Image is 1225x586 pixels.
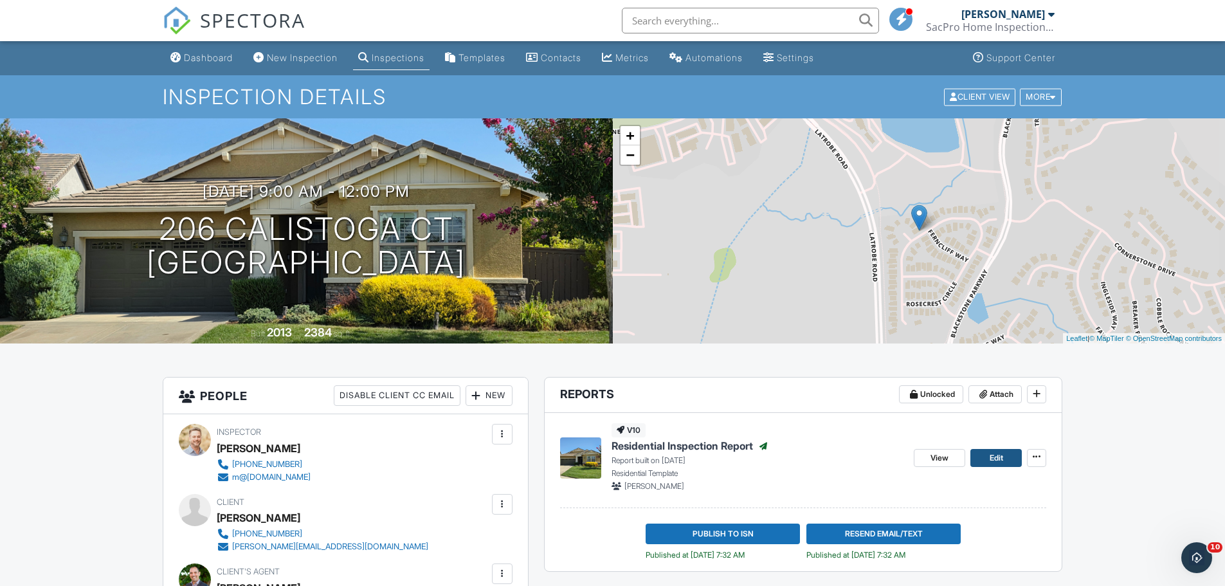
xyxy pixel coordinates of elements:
[217,471,311,484] a: m@[DOMAIN_NAME]
[1020,88,1062,105] div: More
[232,529,302,539] div: [PHONE_NUMBER]
[217,567,280,576] span: Client's Agent
[615,52,649,63] div: Metrics
[685,52,743,63] div: Automations
[165,46,238,70] a: Dashboard
[1181,542,1212,573] iframe: Intercom live chat
[621,126,640,145] a: Zoom in
[232,542,428,552] div: [PERSON_NAME][EMAIL_ADDRESS][DOMAIN_NAME]
[353,46,430,70] a: Inspections
[664,46,748,70] a: Automations (Basic)
[986,52,1055,63] div: Support Center
[163,6,191,35] img: The Best Home Inspection Software - Spectora
[372,52,424,63] div: Inspections
[267,52,338,63] div: New Inspection
[943,91,1019,101] a: Client View
[521,46,586,70] a: Contacts
[968,46,1060,70] a: Support Center
[621,145,640,165] a: Zoom out
[961,8,1045,21] div: [PERSON_NAME]
[334,329,352,338] span: sq. ft.
[466,385,513,406] div: New
[440,46,511,70] a: Templates
[217,458,311,471] a: [PHONE_NUMBER]
[1089,334,1124,342] a: © MapTiler
[267,325,292,339] div: 2013
[217,527,428,540] a: [PHONE_NUMBER]
[232,472,311,482] div: m@[DOMAIN_NAME]
[926,21,1055,33] div: SacPro Home Inspections, Inc.
[147,212,466,280] h1: 206 Calistoga Ct [GEOGRAPHIC_DATA]
[304,325,332,339] div: 2384
[163,86,1063,108] h1: Inspection Details
[944,88,1015,105] div: Client View
[334,385,460,406] div: Disable Client CC Email
[217,427,261,437] span: Inspector
[163,378,528,414] h3: People
[1126,334,1222,342] a: © OpenStreetMap contributors
[232,459,302,470] div: [PHONE_NUMBER]
[217,508,300,527] div: [PERSON_NAME]
[203,183,410,200] h3: [DATE] 9:00 am - 12:00 pm
[541,52,581,63] div: Contacts
[1066,334,1087,342] a: Leaflet
[248,46,343,70] a: New Inspection
[217,540,428,553] a: [PERSON_NAME][EMAIL_ADDRESS][DOMAIN_NAME]
[1208,542,1222,553] span: 10
[1063,333,1225,344] div: |
[217,439,300,458] div: [PERSON_NAME]
[597,46,654,70] a: Metrics
[184,52,233,63] div: Dashboard
[200,6,305,33] span: SPECTORA
[758,46,819,70] a: Settings
[251,329,265,338] span: Built
[458,52,505,63] div: Templates
[217,497,244,507] span: Client
[777,52,814,63] div: Settings
[622,8,879,33] input: Search everything...
[163,17,305,44] a: SPECTORA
